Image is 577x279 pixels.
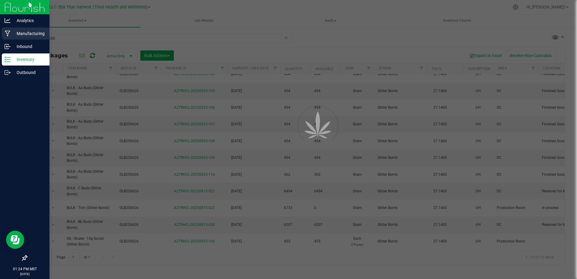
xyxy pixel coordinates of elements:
iframe: Resource center [6,231,24,249]
inline-svg: Manufacturing [5,30,11,37]
p: Outbound [11,69,47,76]
p: [DATE] [3,272,47,276]
inline-svg: Outbound [5,69,11,75]
p: Inventory [11,56,47,63]
inline-svg: Analytics [5,18,11,24]
inline-svg: Inbound [5,43,11,50]
p: Inbound [11,43,47,50]
p: Manufacturing [11,30,47,37]
p: Analytics [11,17,47,24]
p: 01:24 PM MST [3,266,47,272]
inline-svg: Inventory [5,56,11,63]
